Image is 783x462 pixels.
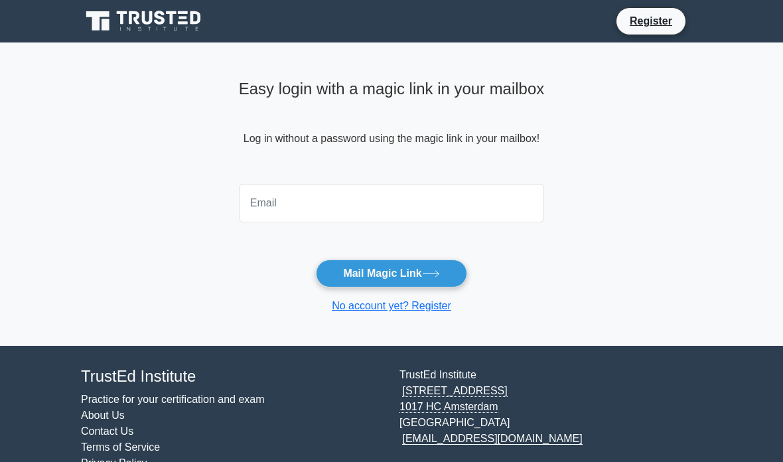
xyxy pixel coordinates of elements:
[81,441,160,453] a: Terms of Service
[239,184,544,222] input: Email
[316,260,466,287] button: Mail Magic Link
[81,425,133,437] a: Contact Us
[622,13,680,29] a: Register
[81,394,265,405] a: Practice for your certification and exam
[81,410,125,421] a: About Us
[332,300,451,311] a: No account yet? Register
[239,80,544,99] h4: Easy login with a magic link in your mailbox
[81,367,384,386] h4: TrustEd Institute
[239,74,544,179] div: Log in without a password using the magic link in your mailbox!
